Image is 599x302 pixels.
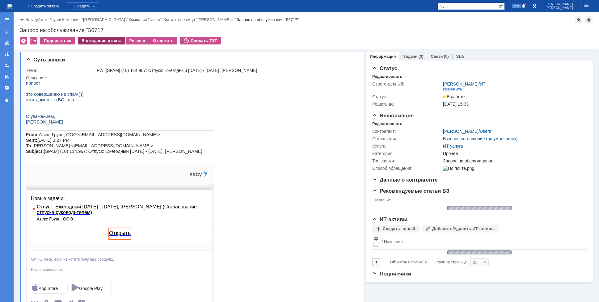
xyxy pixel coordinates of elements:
div: Запрос на обслуживание "56717" [237,17,299,22]
div: Запрос на обслуживание [443,158,583,163]
div: Прочее [443,151,583,156]
span: [PERSON_NAME] [546,6,573,10]
a: ИТ-услуга [443,144,463,149]
div: Добавить в избранное [575,16,582,23]
div: (0) [418,54,423,59]
i: Строк на странице: [390,258,468,266]
div: 0 [425,258,427,266]
a: Users [480,129,491,134]
div: | [37,17,38,22]
div: Работа с массовостью [30,37,37,44]
div: (0) [444,54,449,59]
div: Удалить [20,37,27,44]
div: / [443,82,486,86]
a: Атекс Групп [38,17,60,22]
span: Расширенный поиск [498,3,504,9]
div: / [129,17,164,22]
div: / [62,17,129,22]
img: vk.png [5,219,12,227]
div: Соглашение: [372,136,442,141]
img: wJIQAAOwAAAAAAAAAAAA== [445,250,513,255]
div: Ответственный: [372,82,442,86]
a: Компания "Users" [129,17,161,22]
span: ИТ-активы [372,216,407,222]
span: Объектов в списке: [390,260,423,264]
img: logo_saby_ru.png [161,90,184,97]
div: Изменить [443,87,462,92]
div: FW: [SPAM] (10) 114.967: Отпуск: Ежегодный [DATE] - [DATE], [PERSON_NAME] [97,68,354,73]
a: Создать заявку [2,27,12,37]
a: [PERSON_NAME] [443,82,479,86]
div: Тип заявки: [372,158,442,163]
th: Название [372,197,584,205]
a: Перейти в интерфейс администратора [531,2,538,10]
span: Новые задачи: [5,115,39,121]
img: logo [7,4,12,9]
div: / [164,17,237,22]
div: Редактировать [372,74,402,79]
a: Связи [431,54,443,59]
span: Статус [372,65,397,71]
a: Базовое соглашение (по умолчанию) [443,136,517,141]
a: Информация [370,54,396,59]
span: , если не хотите получать рассылку. [5,177,88,181]
a: ИТ [480,82,486,86]
span: Наши приложения: [5,187,38,191]
div: Тема: [26,68,95,73]
img: youtube.png [28,219,36,227]
span: Google Play [53,206,77,211]
div: / [443,129,491,134]
a: Мои заявки [2,61,12,70]
div: Способ обращения: [372,166,442,171]
div: Статус: [372,94,442,99]
img: wJIQAAOwAAAAAAAAAAAA== [445,205,513,211]
span: [PERSON_NAME] [546,2,573,6]
div: Создать [67,2,98,10]
a: Отпишитесь [5,177,26,181]
div: Категория: [372,151,442,156]
div: Сделать домашней страницей [585,16,593,23]
span: Данные о контрагенте [372,177,438,183]
a: Атекс Групп, ООО [11,136,47,141]
div: Запрос на обслуживание "56717" [20,27,593,33]
a: Настройки [2,83,12,93]
a: Заявки в моей ответственности [2,49,12,59]
a: Перейти на домашнюю страницу [7,4,12,9]
div: Описание: [26,75,355,80]
a: Компания "[GEOGRAPHIC_DATA]" [62,17,126,22]
span: Суть заявки [26,57,65,63]
a: Назад [25,17,37,22]
div: / [38,17,62,22]
div: Решить до: [372,102,442,107]
span: [DATE] 15:33 [443,102,469,107]
a: SLA [456,54,464,59]
th: Название [380,235,584,250]
img: icon_google_play.png [46,203,53,211]
a: Отпуск: Ежегодный [DATE] - [DATE], [PERSON_NAME] (Согласование отпуска руководителем) [11,124,171,135]
a: [PERSON_NAME] [443,129,479,134]
span: Настройки [373,236,378,241]
span: Подписчики [372,271,411,277]
a: Открыть [83,150,105,156]
span: App Store [13,206,32,211]
span: 234 [512,4,521,8]
img: По почте.png [443,166,474,171]
a: Задачи [403,54,417,59]
a: Мои согласования [2,72,12,82]
div: Редактировать [372,121,402,126]
div: Контрагент: [372,129,442,134]
div: Услуга: [372,144,442,149]
img: tg.png [40,219,48,227]
a: Заявки на командах [2,38,12,48]
img: zen.png [52,219,59,227]
div: Название [384,239,403,244]
img: icon_app_store.png [5,203,13,211]
span: • [7,124,10,133]
span: Информация [372,113,414,119]
a: Контактное лицо "[PERSON_NAME]… [164,17,235,22]
span: Рекомендуемые статьи БЗ [372,188,449,194]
